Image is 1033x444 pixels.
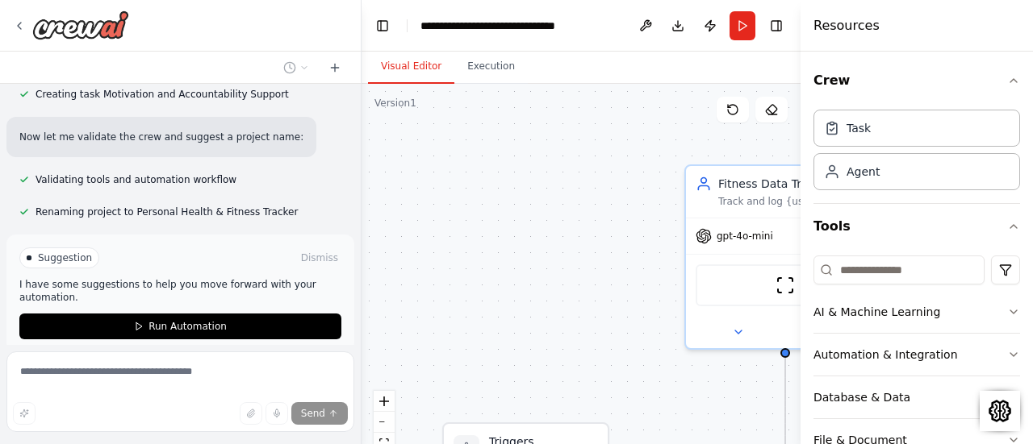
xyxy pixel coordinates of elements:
[266,402,288,425] button: Click to speak your automation idea
[148,320,227,333] span: Run Automation
[813,16,880,35] h4: Resources
[813,204,1020,249] button: Tools
[420,18,590,34] nav: breadcrumb
[718,195,875,208] div: Track and log {user_name}'s daily workouts, exercise sessions, and physical activities. Maintain ...
[847,120,871,136] div: Task
[240,402,262,425] button: Upload files
[454,50,528,84] button: Execution
[718,176,875,192] div: Fitness Data Tracker
[374,391,395,412] button: zoom in
[36,88,289,101] span: Creating task Motivation and Accountability Support
[322,58,348,77] button: Start a new chat
[684,164,886,350] div: Fitness Data TrackerTrack and log {user_name}'s daily workouts, exercise sessions, and physical a...
[298,250,341,266] button: Dismiss
[36,173,236,186] span: Validating tools and automation workflow
[813,389,910,405] div: Database & Data
[813,103,1020,203] div: Crew
[277,58,316,77] button: Switch to previous chat
[36,205,298,218] span: Renaming project to Personal Health & Fitness Tracker
[813,58,1020,103] button: Crew
[291,402,348,425] button: Send
[13,402,36,425] button: Improve this prompt
[19,313,341,339] button: Run Automation
[38,251,92,264] span: Suggestion
[776,276,795,295] img: ScrapeWebsiteTool
[765,15,788,37] button: Hide right sidebar
[813,334,1020,376] button: Automation & Integration
[19,278,341,304] p: I have some suggestions to help you move forward with your automation.
[32,10,129,39] img: Logo
[813,304,940,320] div: AI & Machine Learning
[847,164,880,180] div: Agent
[371,15,394,37] button: Hide left sidebar
[19,130,303,144] p: Now let me validate the crew and suggest a project name:
[374,97,416,110] div: Version 1
[787,322,878,342] button: Open in side panel
[813,346,958,363] div: Automation & Integration
[368,50,454,84] button: Visual Editor
[374,412,395,433] button: zoom out
[813,291,1020,333] button: AI & Machine Learning
[813,376,1020,418] button: Database & Data
[717,230,773,243] span: gpt-4o-mini
[301,407,325,420] span: Send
